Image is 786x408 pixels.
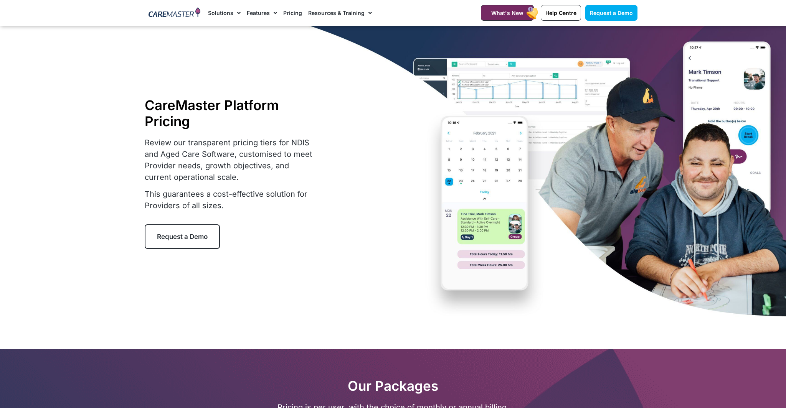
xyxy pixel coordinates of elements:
a: Request a Demo [585,5,637,21]
p: This guarantees a cost-effective solution for Providers of all sizes. [145,188,317,211]
img: CareMaster Logo [149,7,200,19]
span: Help Centre [545,10,576,16]
h2: Our Packages [145,378,641,394]
span: What's New [491,10,523,16]
a: Help Centre [541,5,581,21]
h1: CareMaster Platform Pricing [145,97,317,129]
a: Request a Demo [145,224,220,249]
span: Request a Demo [157,233,208,240]
span: Request a Demo [590,10,633,16]
p: Review our transparent pricing tiers for NDIS and Aged Care Software, customised to meet Provider... [145,137,317,183]
a: What's New [481,5,534,21]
